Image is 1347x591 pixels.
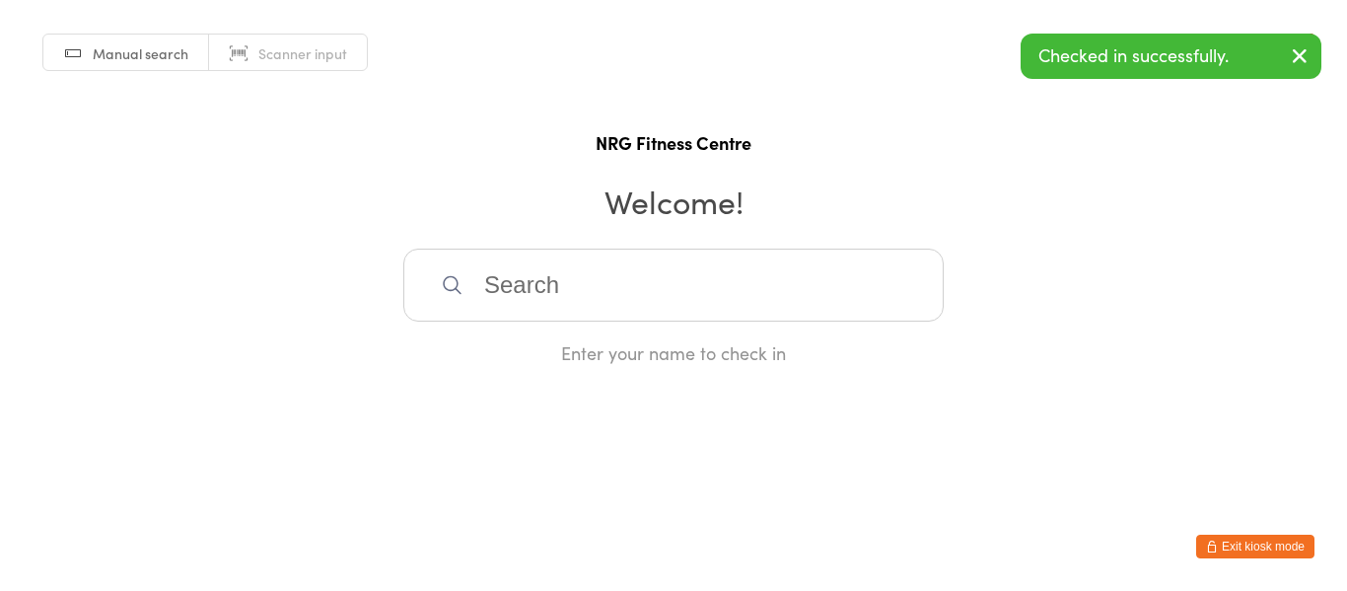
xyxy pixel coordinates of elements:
div: Enter your name to check in [403,340,944,365]
span: Manual search [93,43,188,63]
h1: NRG Fitness Centre [20,130,1327,155]
div: Checked in successfully. [1021,34,1321,79]
h2: Welcome! [20,179,1327,223]
input: Search [403,249,944,322]
span: Scanner input [258,43,347,63]
button: Exit kiosk mode [1196,535,1314,558]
